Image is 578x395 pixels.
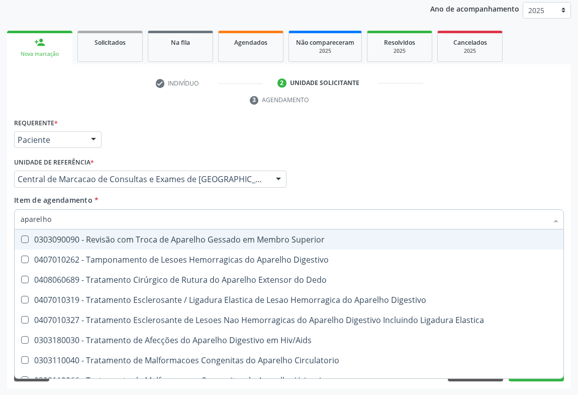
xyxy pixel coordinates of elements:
div: 2025 [296,47,354,55]
div: person_add [34,37,45,48]
span: Solicitados [94,38,126,47]
span: Resolvidos [384,38,415,47]
p: Ano de acompanhamento [430,2,519,15]
div: 2025 [445,47,495,55]
span: Paciente [18,135,81,145]
span: Na fila [171,38,190,47]
span: Não compareceram [296,38,354,47]
div: 0303090090 - Revisão com Troca de Aparelho Gessado em Membro Superior [21,235,557,244]
div: 0407010327 - Tratamento Esclerosante de Lesoes Nao Hemorragicas do Aparelho Digestivo Incluindo L... [21,316,557,324]
div: Unidade solicitante [290,78,359,88]
div: 2025 [374,47,425,55]
div: 0407010319 - Tratamento Esclerosante / Ligadura Elastica de Lesao Hemorragica do Aparelho Digestivo [21,296,557,304]
input: Buscar por procedimentos [21,209,547,229]
div: 0408060689 - Tratamento Cirúrgico de Rutura do Aparelho Extensor do Dedo [21,276,557,284]
div: 0303110066 - Tratamento de Malformacoes Congenitas do Aparelho Urinario [21,376,557,384]
label: Requerente [14,116,58,131]
div: 0303180030 - Tratamento de Afecções do Aparelho Digestivo em Hiv/Aids [21,336,557,344]
span: Item de agendamento [14,195,92,205]
span: Cancelados [453,38,487,47]
div: 0407010262 - Tamponamento de Lesoes Hemorragicas do Aparelho Digestivo [21,256,557,264]
span: Agendados [234,38,267,47]
div: Nova marcação [14,50,65,58]
div: 2 [277,78,286,88]
span: Central de Marcacao de Consultas e Exames de [GEOGRAPHIC_DATA] [18,174,266,184]
div: 0303110040 - Tratamento de Malformacoes Congenitas do Aparelho Circulatorio [21,356,557,364]
label: Unidade de referência [14,155,94,171]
